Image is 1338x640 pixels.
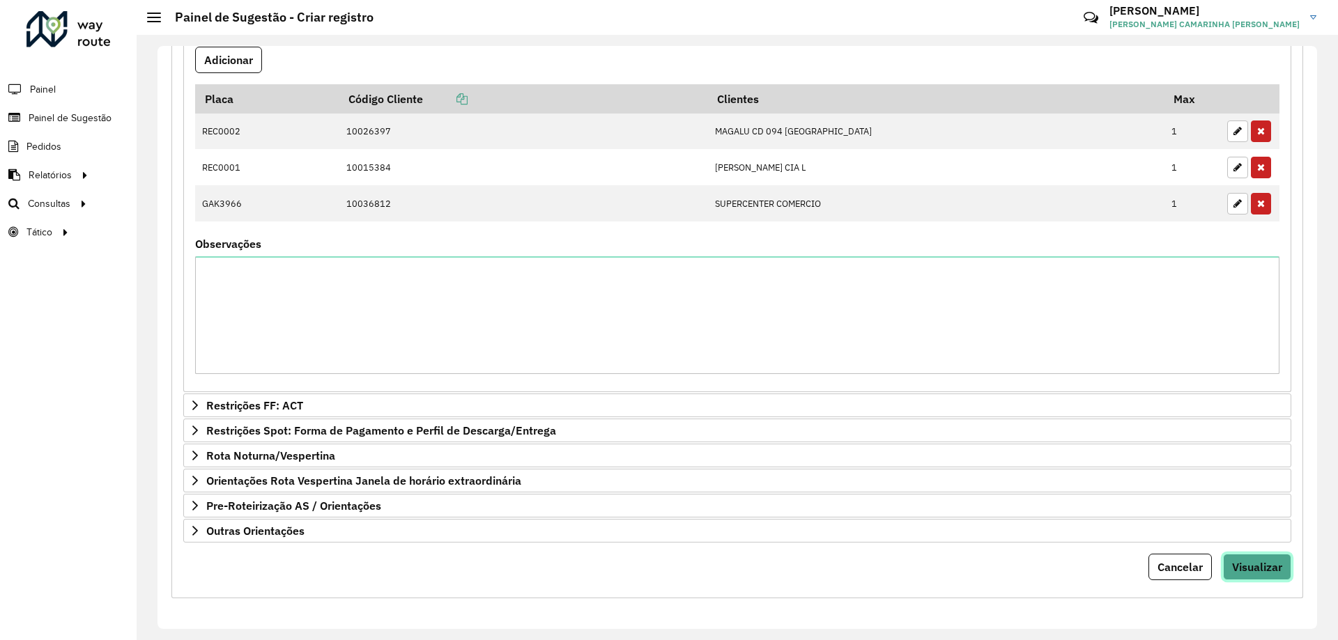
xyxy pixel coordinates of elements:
[1158,560,1203,574] span: Cancelar
[1076,3,1106,33] a: Contato Rápido
[206,475,521,486] span: Orientações Rota Vespertina Janela de horário extraordinária
[29,111,111,125] span: Painel de Sugestão
[206,500,381,511] span: Pre-Roteirização AS / Orientações
[26,225,52,240] span: Tático
[339,185,707,221] td: 10036812
[1164,185,1220,221] td: 1
[195,149,339,185] td: REC0001
[1148,554,1212,580] button: Cancelar
[161,10,374,25] h2: Painel de Sugestão - Criar registro
[339,149,707,185] td: 10015384
[206,425,556,436] span: Restrições Spot: Forma de Pagamento e Perfil de Descarga/Entrega
[1109,4,1300,17] h3: [PERSON_NAME]
[1164,84,1220,114] th: Max
[206,400,303,411] span: Restrições FF: ACT
[183,519,1291,543] a: Outras Orientações
[30,82,56,97] span: Painel
[26,139,61,154] span: Pedidos
[195,235,261,252] label: Observações
[195,114,339,150] td: REC0002
[707,185,1164,221] td: SUPERCENTER COMERCIO
[206,450,335,461] span: Rota Noturna/Vespertina
[707,84,1164,114] th: Clientes
[183,444,1291,467] a: Rota Noturna/Vespertina
[707,149,1164,185] td: [PERSON_NAME] CIA L
[183,393,1291,417] a: Restrições FF: ACT
[183,494,1291,517] a: Pre-Roteirização AS / Orientações
[1164,149,1220,185] td: 1
[1232,560,1282,574] span: Visualizar
[195,47,262,73] button: Adicionar
[1164,114,1220,150] td: 1
[1109,18,1300,31] span: [PERSON_NAME] CAMARINHA [PERSON_NAME]
[1223,554,1291,580] button: Visualizar
[339,114,707,150] td: 10026397
[195,185,339,221] td: GAK3966
[206,525,305,536] span: Outras Orientações
[195,84,339,114] th: Placa
[28,196,70,211] span: Consultas
[707,114,1164,150] td: MAGALU CD 094 [GEOGRAPHIC_DATA]
[183,419,1291,442] a: Restrições Spot: Forma de Pagamento e Perfil de Descarga/Entrega
[29,168,72,182] span: Relatórios
[423,92,468,106] a: Copiar
[339,84,707,114] th: Código Cliente
[183,469,1291,492] a: Orientações Rota Vespertina Janela de horário extraordinária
